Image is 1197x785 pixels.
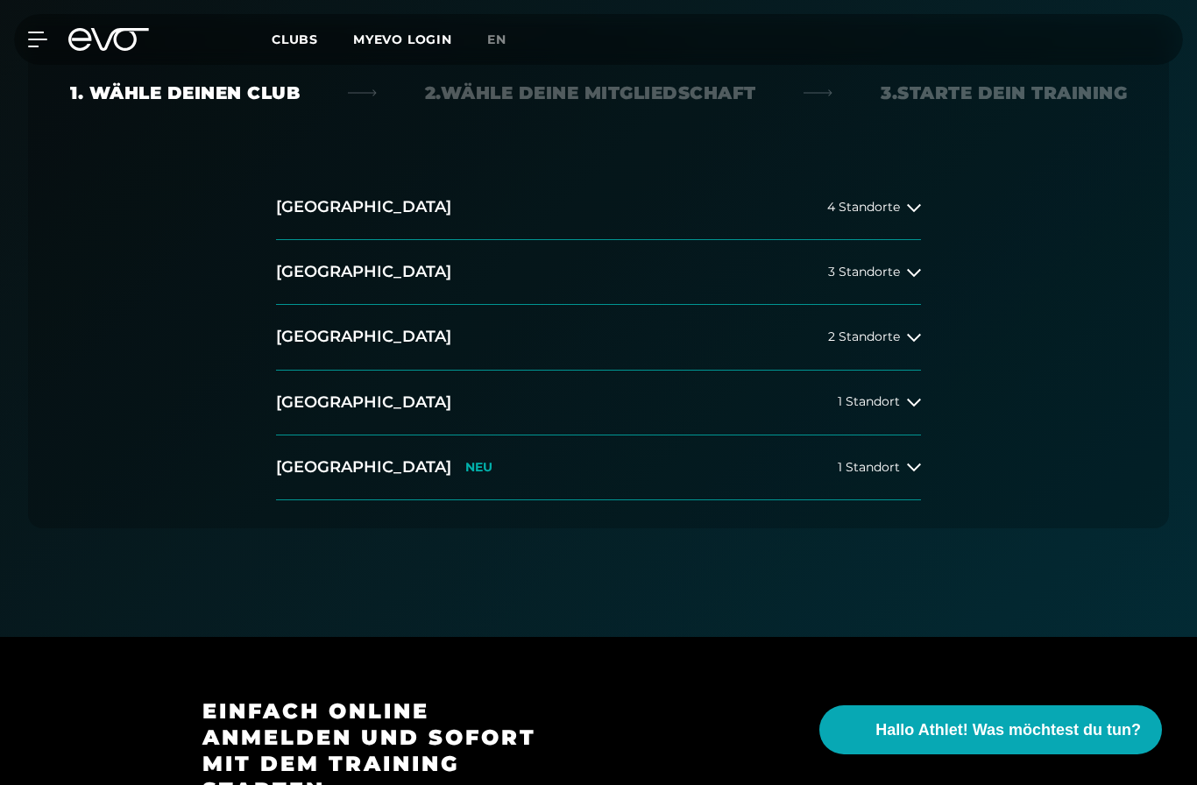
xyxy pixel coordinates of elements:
[819,705,1162,754] button: Hallo Athlet! Was möchtest du tun?
[276,326,451,348] h2: [GEOGRAPHIC_DATA]
[70,81,300,105] div: 1. Wähle deinen Club
[828,330,900,343] span: 2 Standorte
[276,305,921,370] button: [GEOGRAPHIC_DATA]2 Standorte
[487,32,506,47] span: en
[827,201,900,214] span: 4 Standorte
[276,435,921,500] button: [GEOGRAPHIC_DATA]NEU1 Standort
[881,81,1127,105] div: 3. Starte dein Training
[276,392,451,414] h2: [GEOGRAPHIC_DATA]
[272,31,353,47] a: Clubs
[828,265,900,279] span: 3 Standorte
[276,240,921,305] button: [GEOGRAPHIC_DATA]3 Standorte
[353,32,452,47] a: MYEVO LOGIN
[425,81,756,105] div: 2. Wähle deine Mitgliedschaft
[465,460,492,475] p: NEU
[276,456,451,478] h2: [GEOGRAPHIC_DATA]
[276,175,921,240] button: [GEOGRAPHIC_DATA]4 Standorte
[875,718,1141,742] span: Hallo Athlet! Was möchtest du tun?
[276,196,451,218] h2: [GEOGRAPHIC_DATA]
[838,395,900,408] span: 1 Standort
[276,261,451,283] h2: [GEOGRAPHIC_DATA]
[272,32,318,47] span: Clubs
[838,461,900,474] span: 1 Standort
[276,371,921,435] button: [GEOGRAPHIC_DATA]1 Standort
[487,30,528,50] a: en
